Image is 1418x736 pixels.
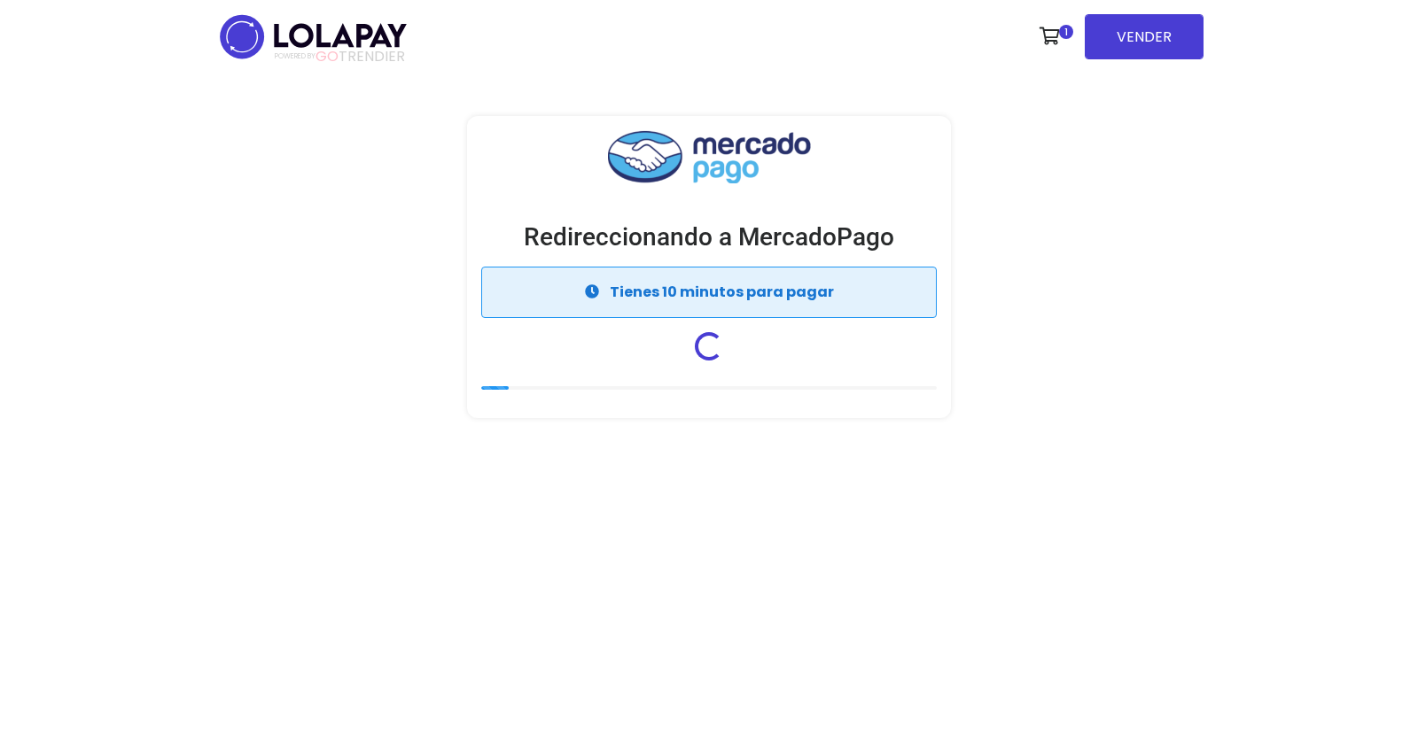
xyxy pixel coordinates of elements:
[608,130,811,183] img: MercadoPago Logo
[1085,14,1204,59] a: VENDER
[610,282,834,302] strong: Tienes 10 minutos para pagar
[275,49,405,65] span: TRENDIER
[275,51,316,61] span: POWERED BY
[1031,10,1078,63] a: 1
[316,46,339,66] span: GO
[481,222,937,252] h3: Redireccionando a MercadoPago
[1059,25,1073,39] span: 1
[214,9,412,65] img: logo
